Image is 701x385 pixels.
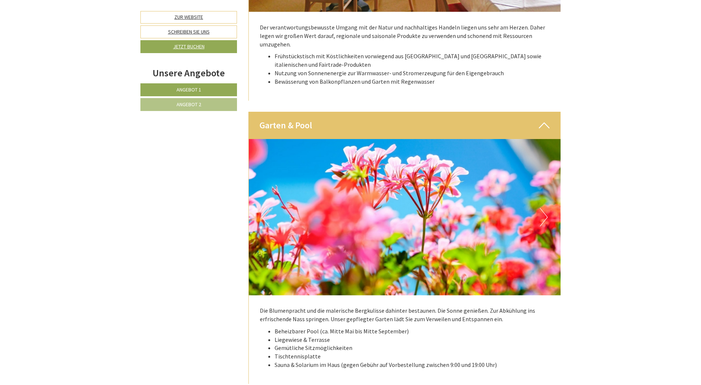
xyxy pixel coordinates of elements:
a: Schreiben Sie uns [140,25,237,38]
span: Angebot 2 [177,101,201,108]
p: Die Blumenpracht und die malerische Bergkulisse dahinter bestaunen. Die Sonne genießen. Zur Abküh... [260,306,550,323]
li: Bewässerung von Balkonpflanzen und Garten mit Regenwasser [275,77,550,86]
li: Nutzung von Sonnenenergie zur Warmwasser- und Stromerzeugung für den Eigengebrauch [275,69,550,77]
a: Zur Website [140,11,237,24]
span: Angebot 1 [177,86,201,93]
li: Frühstückstisch mit Köstlichkeiten vorwiegend aus [GEOGRAPHIC_DATA] und [GEOGRAPHIC_DATA] sowie i... [275,52,550,69]
p: Der verantwortungsbewusste Umgang mit der Natur und nachhaltiges Handeln liegen uns sehr am Herze... [260,23,550,49]
li: Sauna & Solarium im Haus (gegen Gebühr auf Vorbestellung zwischen 9:00 und 19:00 Uhr) [275,361,550,369]
div: Unsere Angebote [140,66,237,80]
div: Garten & Pool [248,112,561,139]
button: Previous [262,208,269,226]
li: Liegewiese & Terrasse [275,336,550,344]
li: Beheizbarer Pool (ca. Mitte Mai bis Mitte September) [275,327,550,336]
button: Next [540,208,548,226]
li: Gemütliche Sitzmöglichkeiten [275,344,550,352]
li: Tischtennisplatte [275,352,550,361]
a: Jetzt buchen [140,40,237,53]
